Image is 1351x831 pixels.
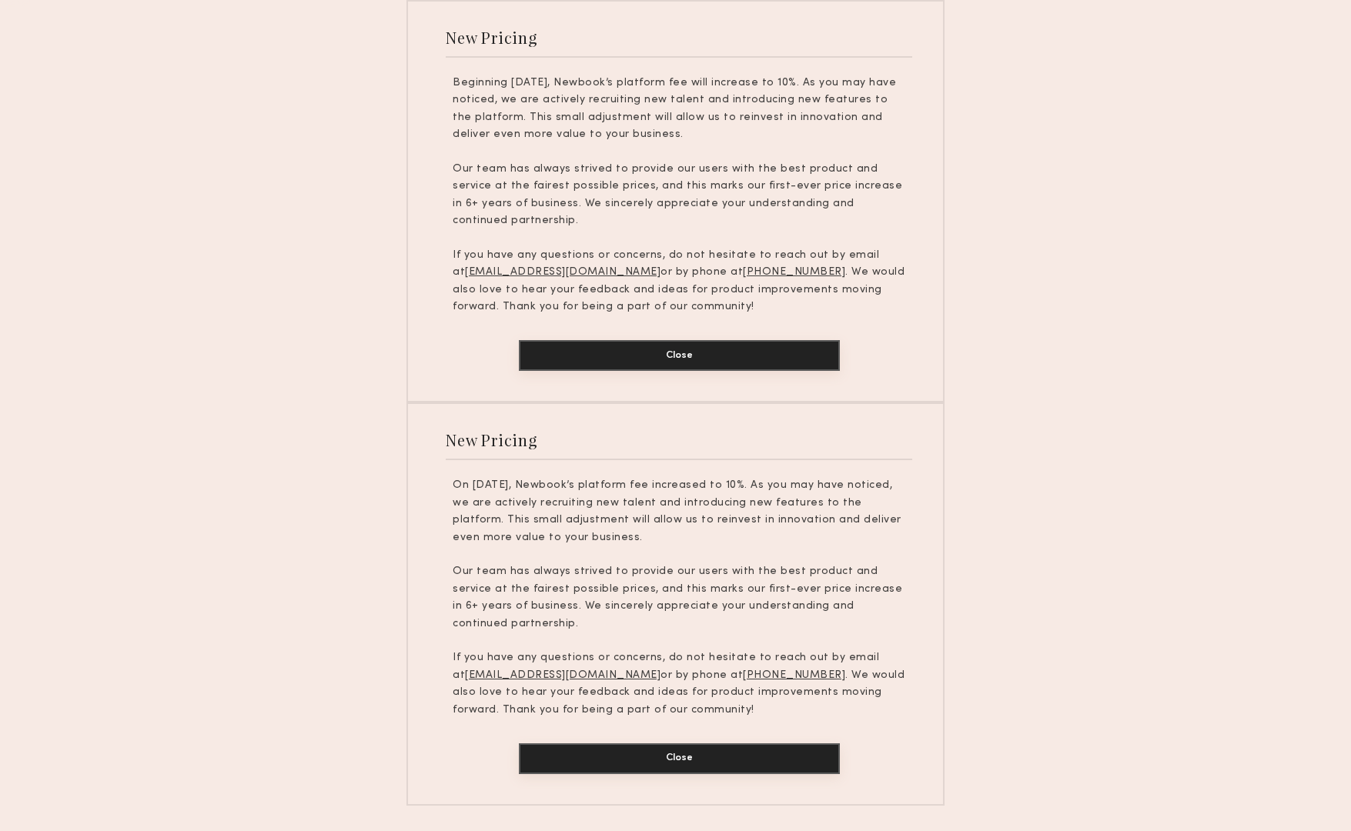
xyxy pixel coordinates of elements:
p: If you have any questions or concerns, do not hesitate to reach out by email at or by phone at . ... [453,649,905,719]
p: On [DATE], Newbook’s platform fee increased to 10%. As you may have noticed, we are actively recr... [453,477,905,546]
p: Our team has always strived to provide our users with the best product and service at the fairest... [453,563,905,632]
u: [PHONE_NUMBER] [743,267,845,277]
u: [PHONE_NUMBER] [743,670,845,680]
button: Close [519,743,840,774]
u: [EMAIL_ADDRESS][DOMAIN_NAME] [465,670,660,680]
p: Our team has always strived to provide our users with the best product and service at the fairest... [453,161,905,230]
div: New Pricing [446,27,537,48]
button: Close [519,340,840,371]
u: [EMAIL_ADDRESS][DOMAIN_NAME] [465,267,660,277]
p: If you have any questions or concerns, do not hesitate to reach out by email at or by phone at . ... [453,247,905,316]
p: Beginning [DATE], Newbook’s platform fee will increase to 10%. As you may have noticed, we are ac... [453,75,905,144]
div: New Pricing [446,429,537,450]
